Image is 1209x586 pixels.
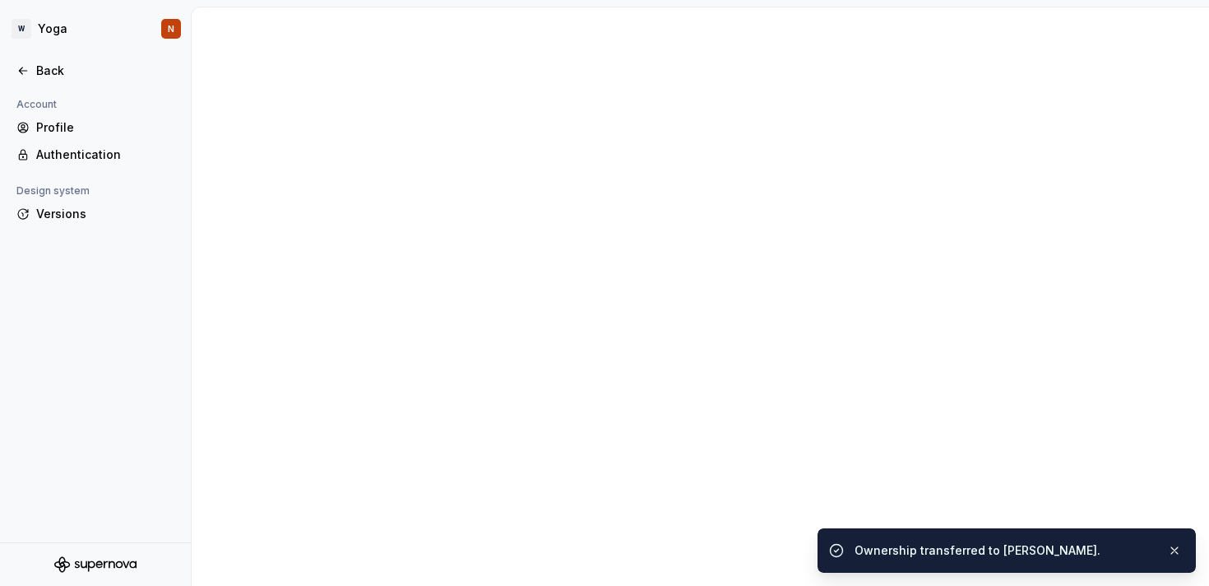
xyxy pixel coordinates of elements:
[12,19,31,39] div: W
[168,22,174,35] div: N
[10,58,181,84] a: Back
[38,21,67,37] div: Yoga
[36,63,174,79] div: Back
[10,114,181,141] a: Profile
[36,119,174,136] div: Profile
[10,95,63,114] div: Account
[855,542,1154,559] div: Ownership transferred to [PERSON_NAME].
[36,206,174,222] div: Versions
[54,556,137,573] svg: Supernova Logo
[10,142,181,168] a: Authentication
[10,201,181,227] a: Versions
[36,146,174,163] div: Authentication
[3,11,188,47] button: WYogaN
[10,181,96,201] div: Design system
